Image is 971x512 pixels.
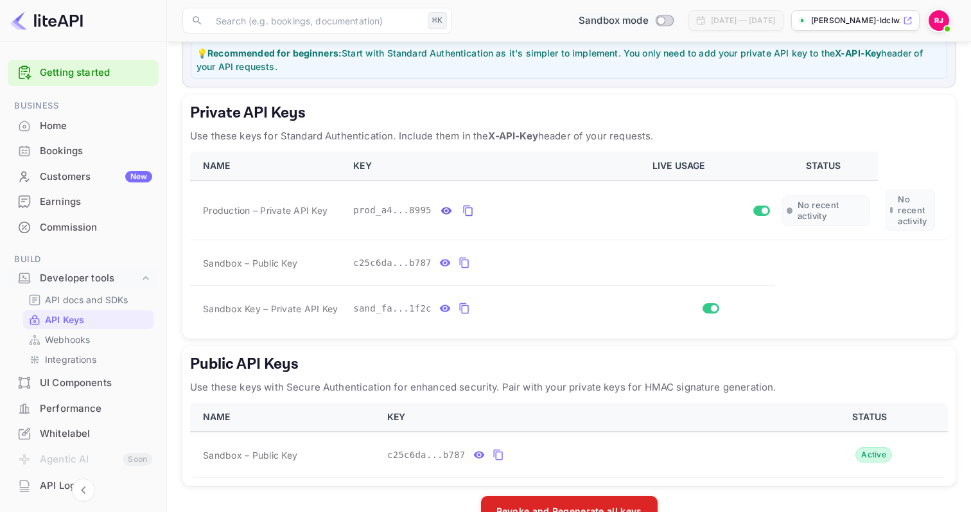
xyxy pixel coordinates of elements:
span: Production – Private API Key [203,204,328,217]
span: prod_a4...8995 [353,204,432,217]
div: Commission [40,220,152,235]
div: Home [8,114,159,139]
th: KEY [346,152,645,181]
a: CustomersNew [8,164,159,188]
div: ⌘K [428,12,447,29]
div: Whitelabel [8,421,159,446]
img: LiteAPI logo [10,10,83,31]
div: API docs and SDKs [23,290,153,309]
strong: Recommended for beginners: [207,48,342,58]
p: API docs and SDKs [45,293,128,306]
div: New [125,171,152,182]
span: No recent activity [898,194,931,226]
div: Developer tools [40,271,139,286]
strong: X-API-Key [488,130,538,142]
h5: Private API Keys [190,103,948,123]
th: STATUS [796,403,948,432]
th: LIVE USAGE [645,152,774,181]
a: Bookings [8,139,159,163]
a: API Keys [28,313,148,326]
span: Sandbox mode [579,13,649,28]
input: Search (e.g. bookings, documentation) [208,8,423,33]
span: Sandbox Key – Private API Key [203,303,338,314]
span: sand_fa...1f2c [353,302,432,315]
h5: Public API Keys [190,354,948,375]
a: Earnings [8,190,159,213]
button: Collapse navigation [72,479,95,502]
a: UI Components [8,371,159,394]
div: Whitelabel [40,427,152,441]
table: private api keys table [190,152,948,331]
a: Getting started [40,66,152,80]
div: API Logs [8,473,159,499]
p: Webhooks [45,333,90,346]
p: Use these keys with Secure Authentication for enhanced security. Pair with your private keys for ... [190,380,948,395]
a: Home [8,114,159,137]
div: Integrations [23,350,153,369]
span: Business [8,99,159,113]
div: Earnings [8,190,159,215]
div: Performance [40,402,152,416]
div: UI Components [40,376,152,391]
th: KEY [380,403,796,432]
img: Ryan Jones [929,10,949,31]
th: STATUS [774,152,878,181]
div: Performance [8,396,159,421]
th: NAME [190,152,346,181]
a: Integrations [28,353,148,366]
strong: X-API-Key [835,48,881,58]
div: Active [855,447,892,463]
span: c25c6da...b787 [353,256,432,270]
div: Developer tools [8,267,159,290]
span: Build [8,252,159,267]
span: c25c6da...b787 [387,448,466,462]
div: Customers [40,170,152,184]
a: Commission [8,215,159,239]
a: API Logs [8,473,159,497]
p: Integrations [45,353,96,366]
div: Getting started [8,60,159,86]
a: API docs and SDKs [28,293,148,306]
p: API Keys [45,313,84,326]
p: Use these keys for Standard Authentication. Include them in the header of your requests. [190,128,948,144]
p: 💡 Start with Standard Authentication as it's simpler to implement. You only need to add your priv... [197,46,941,73]
a: Performance [8,396,159,420]
span: Sandbox – Public Key [203,448,297,462]
div: API Logs [40,479,152,493]
span: No recent activity [798,200,866,222]
div: CustomersNew [8,164,159,190]
div: [DATE] — [DATE] [711,15,775,26]
div: Home [40,119,152,134]
div: Commission [8,215,159,240]
div: Switch to Production mode [573,13,678,28]
th: NAME [190,403,380,432]
table: public api keys table [190,403,948,478]
p: [PERSON_NAME]-ldclw.[PERSON_NAME]... [811,15,900,26]
div: Earnings [40,195,152,209]
div: UI Components [8,371,159,396]
span: Sandbox – Public Key [203,256,297,270]
div: Bookings [40,144,152,159]
div: Webhooks [23,330,153,349]
a: Whitelabel [8,421,159,445]
div: Bookings [8,139,159,164]
a: Webhooks [28,333,148,346]
div: API Keys [23,310,153,329]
